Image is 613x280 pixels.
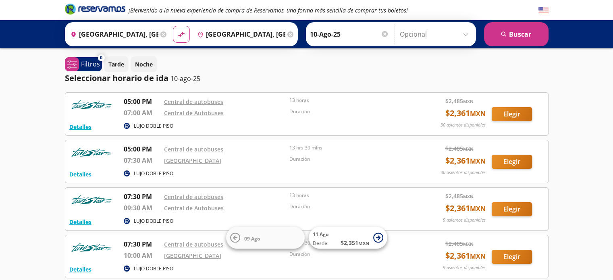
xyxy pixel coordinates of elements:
p: 05:00 PM [124,97,160,106]
span: Desde: [313,240,328,247]
i: Brand Logo [65,3,125,15]
button: Buscar [484,22,549,46]
span: $ 2,361 [445,107,486,119]
button: Detalles [69,218,91,226]
span: $ 2,351 [341,239,369,247]
a: [GEOGRAPHIC_DATA] [164,252,221,259]
a: Central de autobuses [164,145,223,153]
p: Tarde [108,60,124,68]
p: Duración [289,203,411,210]
button: Detalles [69,265,91,274]
input: Buscar Origen [67,24,158,44]
button: Tarde [104,56,129,72]
span: $ 2,485 [445,239,474,248]
img: RESERVAMOS [69,192,114,208]
input: Opcional [400,24,472,44]
span: $ 2,485 [445,97,474,105]
span: 0 [100,54,102,61]
p: 9 asientos disponibles [443,217,486,224]
p: Noche [135,60,153,68]
p: 13 hrs 30 mins [289,144,411,151]
span: 09 Ago [244,235,260,242]
a: Brand Logo [65,3,125,17]
small: MXN [470,109,486,118]
img: RESERVAMOS [69,239,114,255]
button: English [538,5,549,15]
p: 07:30 PM [124,192,160,201]
button: Elegir [492,107,532,121]
a: Central de autobuses [164,241,223,248]
p: 30 asientos disponibles [441,169,486,176]
small: MXN [463,98,474,104]
a: Central de Autobuses [164,204,224,212]
button: Detalles [69,122,91,131]
button: 09 Ago [226,227,305,249]
button: Elegir [492,155,532,169]
span: $ 2,361 [445,202,486,214]
p: 9 asientos disponibles [443,264,486,271]
p: 07:30 AM [124,156,160,165]
small: MXN [463,193,474,199]
button: Noche [131,56,157,72]
a: [GEOGRAPHIC_DATA] [164,157,221,164]
span: $ 2,361 [445,155,486,167]
p: 05:00 PM [124,144,160,154]
small: MXN [463,241,474,247]
span: $ 2,485 [445,192,474,200]
button: Elegir [492,202,532,216]
small: MXN [358,240,369,246]
p: LUJO DOBLE PISO [134,218,173,225]
a: Central de Autobuses [164,109,224,117]
p: LUJO DOBLE PISO [134,122,173,130]
a: Central de autobuses [164,98,223,106]
span: $ 2,361 [445,250,486,262]
button: 0Filtros [65,57,102,71]
p: Duración [289,156,411,163]
small: MXN [470,157,486,166]
p: 10-ago-25 [170,74,200,83]
p: 07:00 AM [124,108,160,118]
span: $ 2,485 [445,144,474,153]
p: 13 horas [289,97,411,104]
p: 13 horas [289,192,411,199]
small: MXN [463,146,474,152]
p: LUJO DOBLE PISO [134,265,173,272]
img: RESERVAMOS [69,144,114,160]
p: 07:30 PM [124,239,160,249]
p: Seleccionar horario de ida [65,72,168,84]
input: Elegir Fecha [310,24,389,44]
em: ¡Bienvenido a la nueva experiencia de compra de Reservamos, una forma más sencilla de comprar tus... [129,6,408,14]
button: Elegir [492,250,532,264]
a: Central de autobuses [164,193,223,201]
p: 10:00 AM [124,251,160,260]
p: 09:30 AM [124,203,160,213]
button: Detalles [69,170,91,178]
p: Duración [289,108,411,115]
p: 30 asientos disponibles [441,122,486,129]
p: Duración [289,251,411,258]
small: MXN [470,204,486,213]
button: 11 AgoDesde:$2,351MXN [309,227,387,249]
span: 11 Ago [313,231,328,238]
img: RESERVAMOS [69,97,114,113]
p: Filtros [81,59,100,69]
p: LUJO DOBLE PISO [134,170,173,177]
small: MXN [470,252,486,261]
input: Buscar Destino [194,24,285,44]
